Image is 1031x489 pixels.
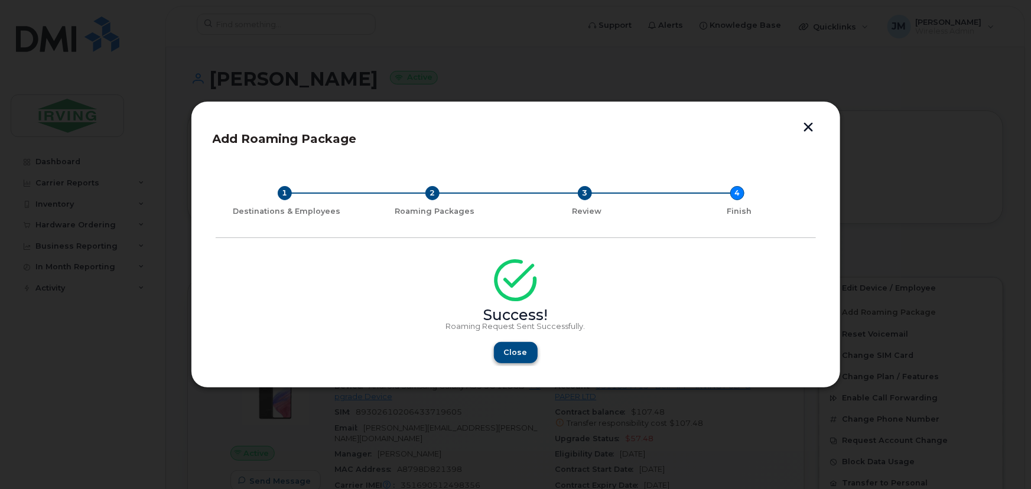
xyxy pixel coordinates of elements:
div: Success! [216,311,816,320]
span: Add Roaming Package [213,132,357,146]
span: Close [504,347,528,358]
div: Destinations & Employees [220,207,354,216]
div: 2 [425,186,440,200]
div: Review [516,207,659,216]
button: Close [494,342,538,363]
div: 3 [578,186,592,200]
div: Roaming Packages [363,207,506,216]
p: Roaming Request Sent Successfully. [216,322,816,331]
div: 1 [278,186,292,200]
